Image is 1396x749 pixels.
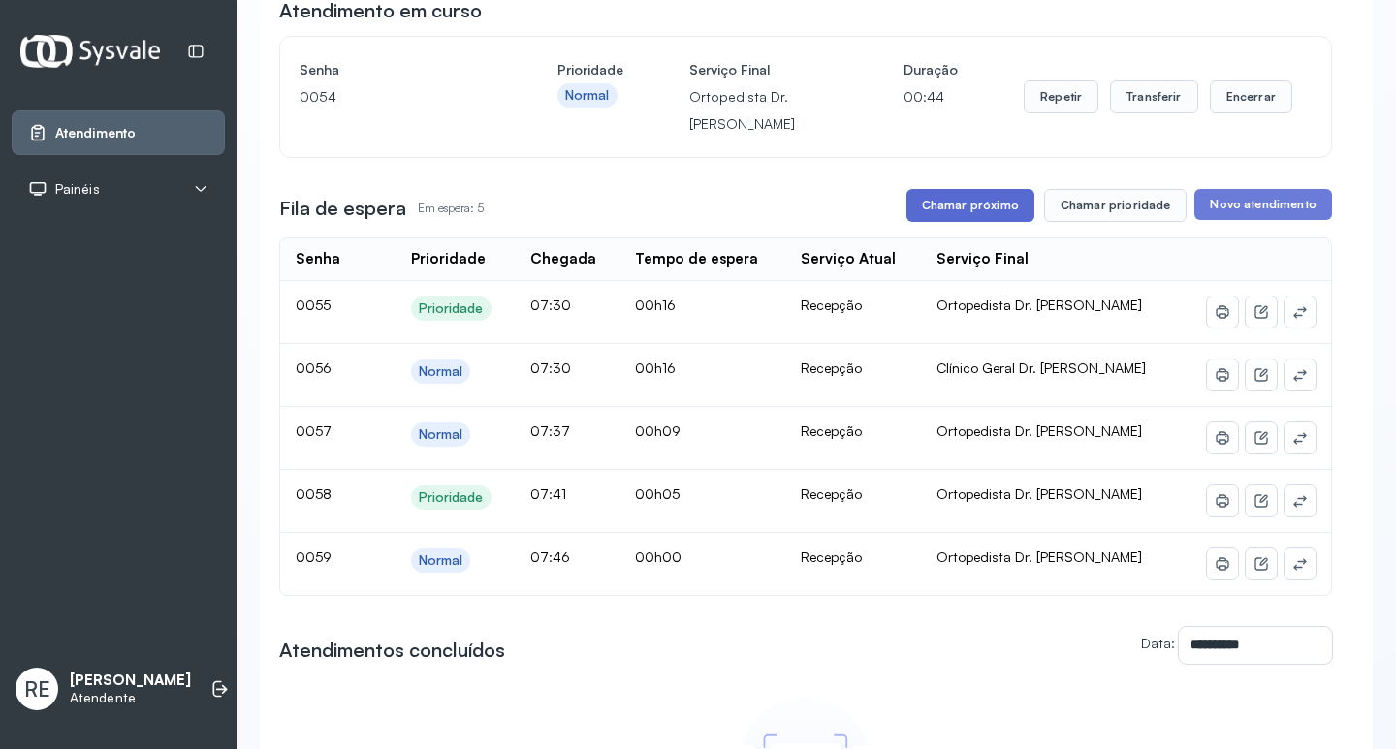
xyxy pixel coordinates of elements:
[419,363,463,380] div: Normal
[801,548,905,566] div: Recepção
[20,35,160,67] img: Logotipo do estabelecimento
[1194,189,1331,220] button: Novo atendimento
[635,359,676,376] span: 00h16
[801,359,905,377] div: Recepção
[279,195,406,222] h3: Fila de espera
[635,422,681,439] span: 00h09
[1110,80,1198,113] button: Transferir
[635,296,676,313] span: 00h16
[1044,189,1188,222] button: Chamar prioridade
[936,250,1029,268] div: Serviço Final
[904,83,958,110] p: 00:44
[296,485,332,502] span: 0058
[936,485,1142,502] span: Ortopedista Dr. [PERSON_NAME]
[55,125,136,141] span: Atendimento
[635,485,680,502] span: 00h05
[70,671,191,690] p: [PERSON_NAME]
[801,485,905,503] div: Recepção
[530,485,566,502] span: 07:41
[1210,80,1292,113] button: Encerrar
[635,548,682,565] span: 00h00
[530,250,596,268] div: Chegada
[279,637,505,664] h3: Atendimentos concluídos
[296,548,332,565] span: 0059
[55,181,100,198] span: Painéis
[530,296,571,313] span: 07:30
[906,189,1034,222] button: Chamar próximo
[296,359,332,376] span: 0056
[418,195,484,222] p: Em espera: 5
[530,548,570,565] span: 07:46
[419,300,484,317] div: Prioridade
[904,56,958,83] h4: Duração
[1024,80,1098,113] button: Repetir
[70,690,191,706] p: Atendente
[28,123,208,142] a: Atendimento
[936,296,1142,313] span: Ortopedista Dr. [PERSON_NAME]
[801,250,896,268] div: Serviço Atual
[300,56,492,83] h4: Senha
[411,250,486,268] div: Prioridade
[300,83,492,110] p: 0054
[296,250,340,268] div: Senha
[689,83,838,138] p: Ortopedista Dr. [PERSON_NAME]
[936,359,1146,376] span: Clínico Geral Dr. [PERSON_NAME]
[801,422,905,440] div: Recepção
[419,426,463,443] div: Normal
[936,548,1142,565] span: Ortopedista Dr. [PERSON_NAME]
[530,359,571,376] span: 07:30
[419,489,484,506] div: Prioridade
[689,56,838,83] h4: Serviço Final
[801,296,905,314] div: Recepção
[1141,635,1175,651] label: Data:
[296,422,332,439] span: 0057
[530,422,570,439] span: 07:37
[296,296,331,313] span: 0055
[565,87,610,104] div: Normal
[557,56,623,83] h4: Prioridade
[635,250,758,268] div: Tempo de espera
[419,552,463,569] div: Normal
[936,422,1142,439] span: Ortopedista Dr. [PERSON_NAME]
